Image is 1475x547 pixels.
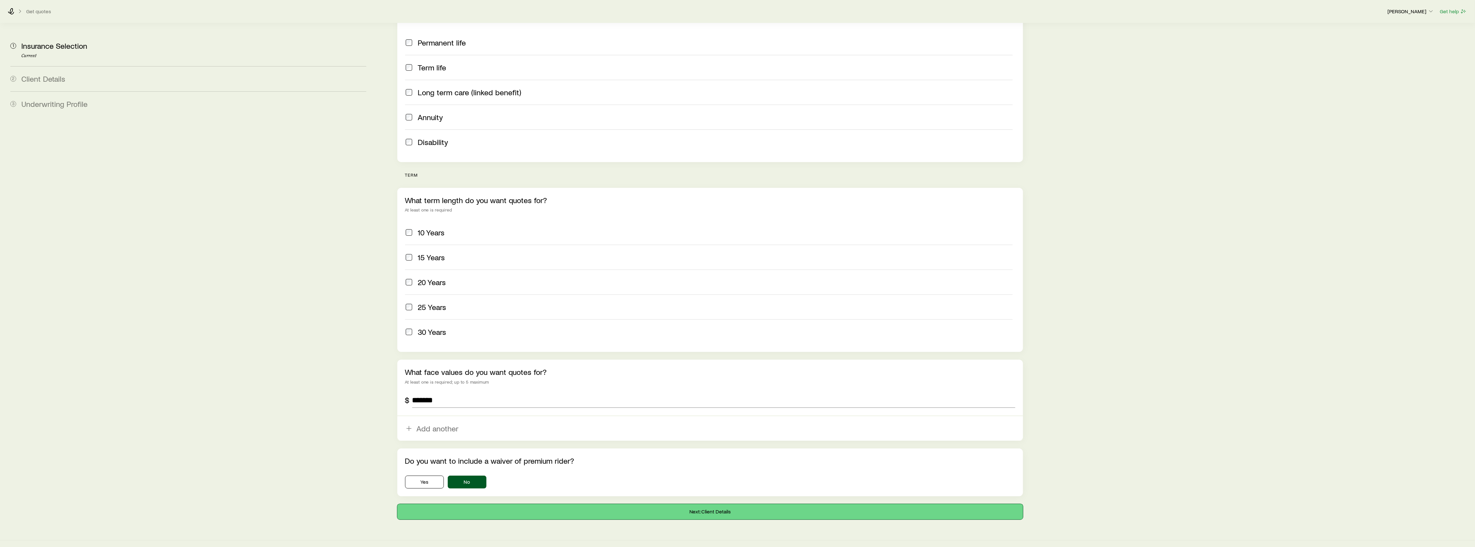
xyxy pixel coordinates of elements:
[397,504,1023,520] button: Next: Client Details
[397,416,1023,441] button: Add another
[418,88,521,97] span: Long term care (linked benefit)
[406,254,412,261] input: 15 Years
[418,253,445,262] span: 15 Years
[418,327,446,336] span: 30 Years
[406,329,412,335] input: 30 Years
[405,456,1016,465] p: Do you want to include a waiver of premium rider?
[1388,8,1434,15] p: [PERSON_NAME]
[405,379,1016,385] div: At least one is required; up to 5 maximum
[448,476,486,489] button: No
[406,279,412,285] input: 20 Years
[405,196,1016,205] p: What term length do you want quotes for?
[1440,8,1467,15] button: Get help
[406,304,412,310] input: 25 Years
[405,396,410,405] div: $
[406,89,412,96] input: Long term care (linked benefit)
[10,43,16,49] span: 1
[418,278,446,287] span: 20 Years
[418,303,446,312] span: 25 Years
[405,367,547,377] label: What face values do you want quotes for?
[418,113,443,122] span: Annuity
[405,172,1023,178] p: term
[21,53,366,58] p: Current
[406,139,412,145] input: Disability
[418,63,446,72] span: Term life
[418,138,448,147] span: Disability
[405,476,444,489] button: Yes
[418,228,445,237] span: 10 Years
[406,229,412,236] input: 10 Years
[10,101,16,107] span: 3
[21,41,87,50] span: Insurance Selection
[406,39,412,46] input: Permanent life
[21,74,65,83] span: Client Details
[406,64,412,71] input: Term life
[405,207,1016,212] div: At least one is required
[21,99,88,108] span: Underwriting Profile
[418,38,466,47] span: Permanent life
[10,76,16,82] span: 2
[406,114,412,120] input: Annuity
[26,8,51,15] button: Get quotes
[1387,8,1435,15] button: [PERSON_NAME]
